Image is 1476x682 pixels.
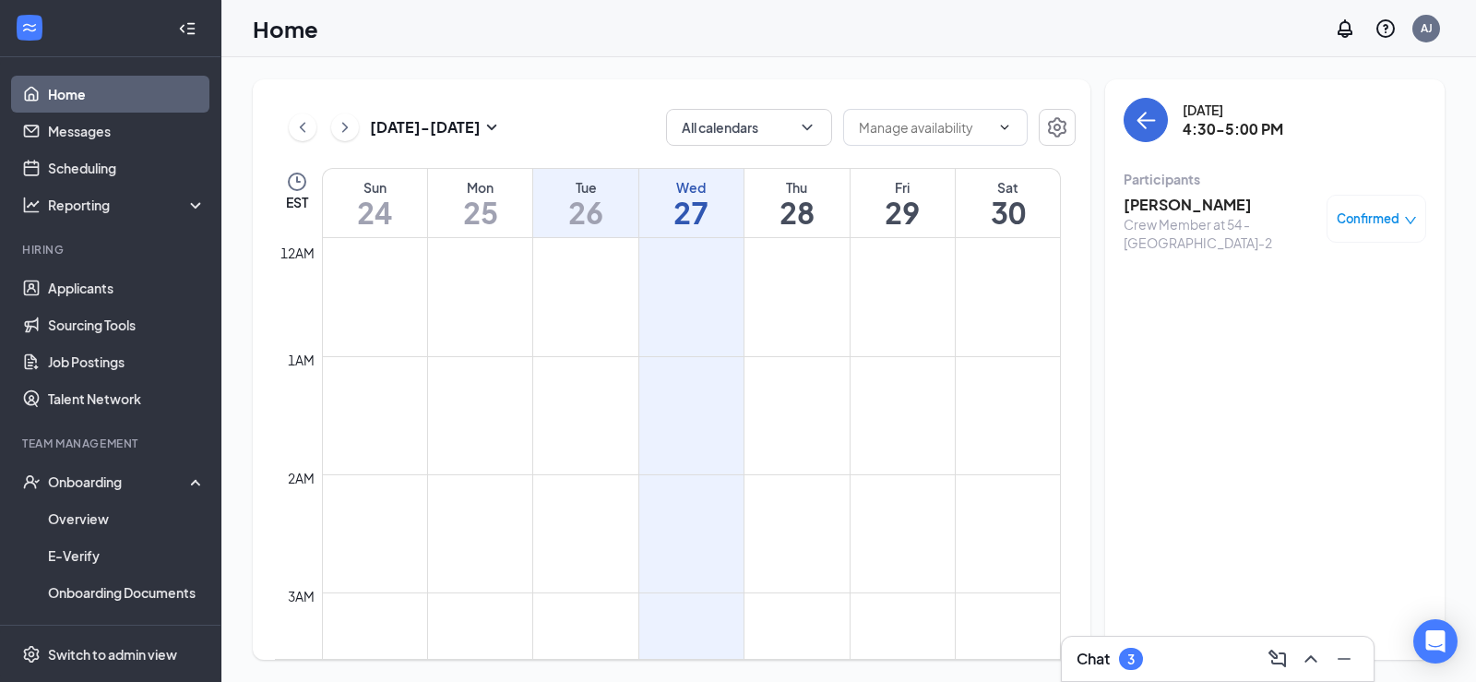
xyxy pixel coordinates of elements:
svg: Settings [22,645,41,664]
div: 2am [284,468,318,488]
div: 3 [1127,652,1135,667]
div: Open Intercom Messenger [1413,619,1458,664]
svg: SmallChevronDown [481,116,503,138]
svg: UserCheck [22,473,41,491]
button: Settings [1039,109,1076,146]
h1: 28 [744,197,849,228]
a: August 30, 2025 [956,169,1060,237]
div: Tue [533,178,637,197]
div: 3am [284,586,318,606]
svg: QuestionInfo [1375,18,1397,40]
svg: ChevronDown [997,120,1012,135]
svg: Minimize [1333,648,1355,670]
a: August 28, 2025 [744,169,849,237]
svg: ComposeMessage [1267,648,1289,670]
svg: Analysis [22,196,41,214]
a: E-Verify [48,537,206,574]
h1: 26 [533,197,637,228]
div: Crew Member at 54 - [GEOGRAPHIC_DATA]-2 [1124,215,1317,252]
div: Onboarding [48,473,190,491]
a: Talent Network [48,380,206,417]
button: ChevronLeft [289,114,316,141]
h3: [DATE] - [DATE] [370,117,481,138]
a: August 24, 2025 [323,169,427,237]
h3: 4:30-5:00 PM [1183,119,1283,139]
a: Scheduling [48,150,206,186]
button: ChevronUp [1296,644,1326,674]
button: ChevronRight [331,114,359,141]
button: ComposeMessage [1263,644,1292,674]
svg: ChevronDown [798,118,816,137]
a: Home [48,76,206,113]
div: AJ [1421,20,1433,36]
a: Overview [48,500,206,537]
div: Switch to admin view [48,645,177,664]
div: Sun [323,178,427,197]
h3: Chat [1077,649,1110,669]
h1: 29 [851,197,955,228]
div: 12am [277,243,318,263]
h1: 25 [428,197,532,228]
a: August 26, 2025 [533,169,637,237]
div: Wed [639,178,744,197]
div: Thu [744,178,849,197]
svg: ArrowLeft [1135,109,1157,131]
h1: 30 [956,197,1060,228]
div: Team Management [22,436,202,451]
svg: ChevronLeft [293,116,312,138]
span: Confirmed [1337,209,1399,228]
h1: 27 [639,197,744,228]
div: Hiring [22,242,202,257]
div: [DATE] [1183,101,1283,119]
div: 1am [284,350,318,370]
a: Onboarding Documents [48,574,206,611]
div: Participants [1124,170,1426,188]
a: Messages [48,113,206,150]
a: Activity log [48,611,206,648]
svg: ChevronUp [1300,648,1322,670]
h3: [PERSON_NAME] [1124,195,1317,215]
a: Job Postings [48,343,206,380]
span: EST [286,193,308,211]
div: Mon [428,178,532,197]
svg: ChevronRight [336,116,354,138]
a: August 29, 2025 [851,169,955,237]
svg: Settings [1046,116,1068,138]
svg: Notifications [1334,18,1356,40]
button: Minimize [1329,644,1359,674]
div: Fri [851,178,955,197]
input: Manage availability [859,117,990,138]
a: Sourcing Tools [48,306,206,343]
a: August 27, 2025 [639,169,744,237]
svg: WorkstreamLogo [20,18,39,37]
div: Reporting [48,196,207,214]
a: Applicants [48,269,206,306]
button: All calendarsChevronDown [666,109,832,146]
h1: 24 [323,197,427,228]
button: back-button [1124,98,1168,142]
h1: Home [253,13,318,44]
div: Sat [956,178,1060,197]
svg: Clock [286,171,308,193]
a: August 25, 2025 [428,169,532,237]
span: down [1404,214,1417,227]
svg: Collapse [178,19,196,38]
